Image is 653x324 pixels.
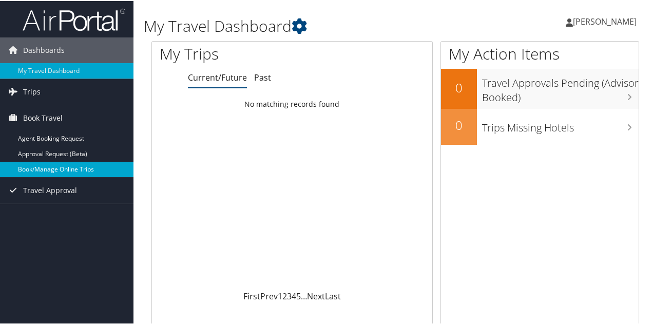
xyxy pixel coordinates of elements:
a: Current/Future [188,71,247,82]
a: 1 [278,290,282,301]
a: Next [307,290,325,301]
a: 2 [282,290,287,301]
a: 5 [296,290,301,301]
img: airportal-logo.png [23,7,125,31]
h1: My Trips [160,42,308,64]
a: 3 [287,290,292,301]
h3: Trips Missing Hotels [482,115,639,134]
a: Past [254,71,271,82]
h2: 0 [441,78,477,96]
a: 0Travel Approvals Pending (Advisor Booked) [441,68,639,107]
span: [PERSON_NAME] [573,15,637,26]
h2: 0 [441,116,477,133]
span: Book Travel [23,104,63,130]
h1: My Action Items [441,42,639,64]
a: 0Trips Missing Hotels [441,108,639,144]
a: First [243,290,260,301]
a: Prev [260,290,278,301]
span: … [301,290,307,301]
a: 4 [292,290,296,301]
h1: My Travel Dashboard [144,14,479,36]
a: Last [325,290,341,301]
span: Dashboards [23,36,65,62]
h3: Travel Approvals Pending (Advisor Booked) [482,70,639,104]
td: No matching records found [152,94,432,112]
span: Travel Approval [23,177,77,202]
a: [PERSON_NAME] [566,5,647,36]
span: Trips [23,78,41,104]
